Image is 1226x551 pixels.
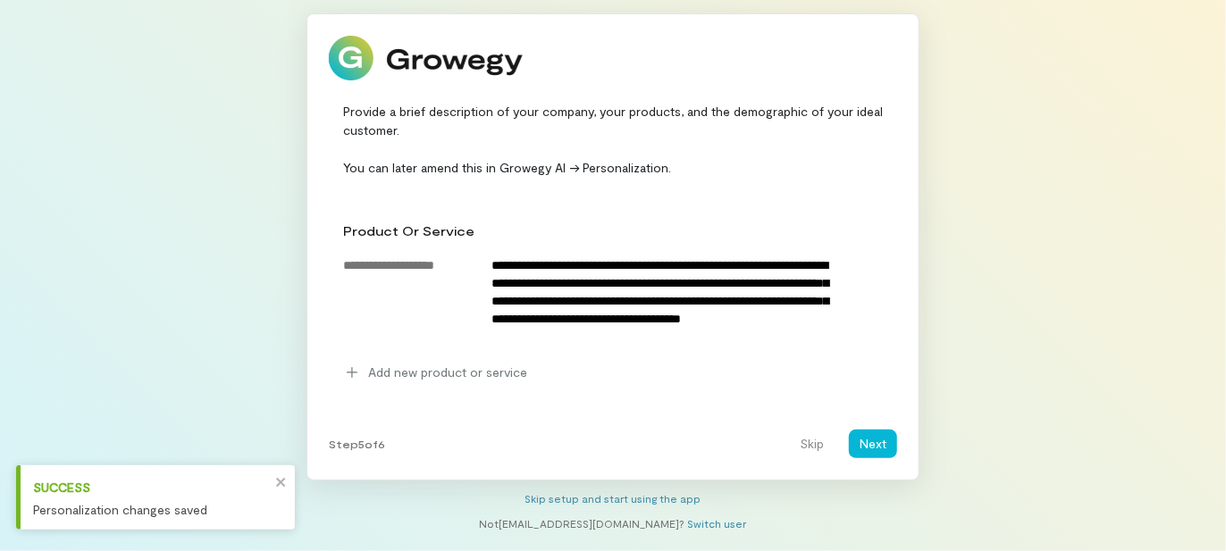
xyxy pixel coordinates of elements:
a: Skip setup and start using the app [525,492,701,505]
span: product or service [343,223,474,238]
div: Personalization changes saved [33,500,270,519]
button: Next [849,430,897,458]
div: Provide a brief description of your company, your products, and the demographic of your ideal cus... [329,102,897,177]
img: Growegy logo [329,36,524,80]
span: Not [EMAIL_ADDRESS][DOMAIN_NAME] ? [480,517,685,530]
button: Skip [789,430,835,458]
span: Step 5 of 6 [329,437,385,451]
a: Switch user [688,517,747,530]
button: close [275,472,288,491]
span: Add new product or service [368,363,527,381]
div: Success [33,478,270,497]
